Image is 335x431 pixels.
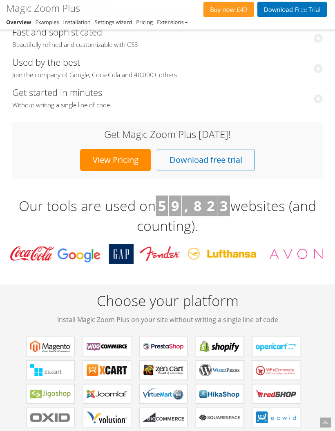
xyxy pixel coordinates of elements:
[203,2,254,17] a: Buy now£49
[158,197,166,215] b: 5
[196,408,244,428] a: Magic Zoom Plus for Squarespace
[83,408,131,428] a: Magic Zoom Plus for Volusion
[12,41,323,49] span: Beautifully refined and customizable with CSS
[194,197,201,215] b: 8
[36,18,59,26] a: Examples
[87,341,127,353] b: Magic Zoom Plus for WooCommerce
[83,384,131,404] a: Magic Zoom Plus for Joomla
[256,364,297,377] b: Magic Zoom Plus for WP e-Commerce
[6,18,31,26] a: Overview
[143,412,184,424] b: Magic Zoom Plus for Bigcommerce
[136,18,153,26] a: Pricing
[256,412,297,424] b: Magic Zoom Plus for ECWID
[143,388,184,400] b: Magic Zoom Plus for VirtueMart
[95,18,132,26] a: Settings wizard
[252,337,300,357] a: Magic Zoom Plus for OpenCart
[30,341,71,353] b: Magic Zoom Plus for Magento
[196,337,244,357] a: Magic Zoom Plus for Shopify
[143,364,184,377] b: Magic Zoom Plus for Zen Cart
[143,341,184,353] b: Magic Zoom Plus for PrestaShop
[87,412,127,424] b: Magic Zoom Plus for Volusion
[6,315,329,325] span: Install Magic Zoom Plus on your site without writing a single line of code
[199,388,240,400] b: Magic Zoom Plus for HikaShop
[83,337,131,357] a: Magic Zoom Plus for WooCommerce
[20,129,315,140] h3: Get Magic Zoom Plus [DATE]!
[171,197,179,215] b: 9
[27,337,75,357] a: Magic Zoom Plus for Magento
[6,196,329,236] h3: Our tools are used on websites (and counting).
[12,56,323,80] a: Used by the bestJoin the company of Google, Coca-Cola and 40,000+ others
[252,384,300,404] a: Magic Zoom Plus for redSHOP
[139,337,188,357] a: Magic Zoom Plus for PrestaShop
[6,3,80,13] h1: Magic Zoom Plus
[199,341,240,353] b: Magic Zoom Plus for Shopify
[234,7,247,13] span: £49
[252,408,300,428] a: Magic Zoom Plus for ECWID
[6,244,329,264] img: Magic Toolbox Customers
[257,2,327,17] a: DownloadFree Trial
[184,197,188,215] b: ,
[256,388,297,400] b: Magic Zoom Plus for redSHOP
[256,341,297,353] b: Magic Zoom Plus for OpenCart
[30,412,71,424] b: Magic Zoom Plus for OXID
[293,7,320,13] span: Free Trial
[12,71,323,80] span: Join the company of Google, Coca-Cola and 40,000+ others
[196,361,244,380] a: Magic Zoom Plus for WordPress
[12,102,323,110] span: Without writing a single line of code.
[63,18,91,26] a: Installation
[252,361,300,380] a: Magic Zoom Plus for WP e-Commerce
[83,361,131,380] a: Magic Zoom Plus for X-Cart
[139,408,188,428] a: Magic Zoom Plus for Bigcommerce
[87,388,127,400] b: Magic Zoom Plus for Joomla
[199,412,240,424] b: Magic Zoom Plus for Squarespace
[12,26,323,49] a: Fast and sophisticatedBeautifully refined and customizable with CSS
[27,408,75,428] a: Magic Zoom Plus for OXID
[27,384,75,404] a: Magic Zoom Plus for Jigoshop
[87,364,127,377] b: Magic Zoom Plus for X-Cart
[139,361,188,380] a: Magic Zoom Plus for Zen Cart
[6,291,329,325] h2: Choose your platform
[30,388,71,400] b: Magic Zoom Plus for Jigoshop
[207,197,214,215] b: 2
[139,384,188,404] a: Magic Zoom Plus for VirtueMart
[30,364,71,377] b: Magic Zoom Plus for CS-Cart
[157,18,188,26] a: Extensions
[12,87,323,110] a: Get started in minutesWithout writing a single line of code.
[196,384,244,404] a: Magic Zoom Plus for HikaShop
[27,361,75,380] a: Magic Zoom Plus for CS-Cart
[220,197,228,215] b: 3
[157,149,255,171] a: Download free trial
[80,149,151,171] a: View Pricing
[199,364,240,377] b: Magic Zoom Plus for WordPress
